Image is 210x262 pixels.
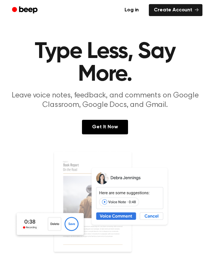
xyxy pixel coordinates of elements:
a: Beep [8,4,43,16]
p: Leave voice notes, feedback, and comments on Google Classroom, Google Docs, and Gmail. [8,91,202,110]
a: Log in [118,3,145,17]
a: Get It Now [82,120,128,134]
h1: Type Less, Say More. [8,40,202,86]
a: Create Account [149,4,202,16]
